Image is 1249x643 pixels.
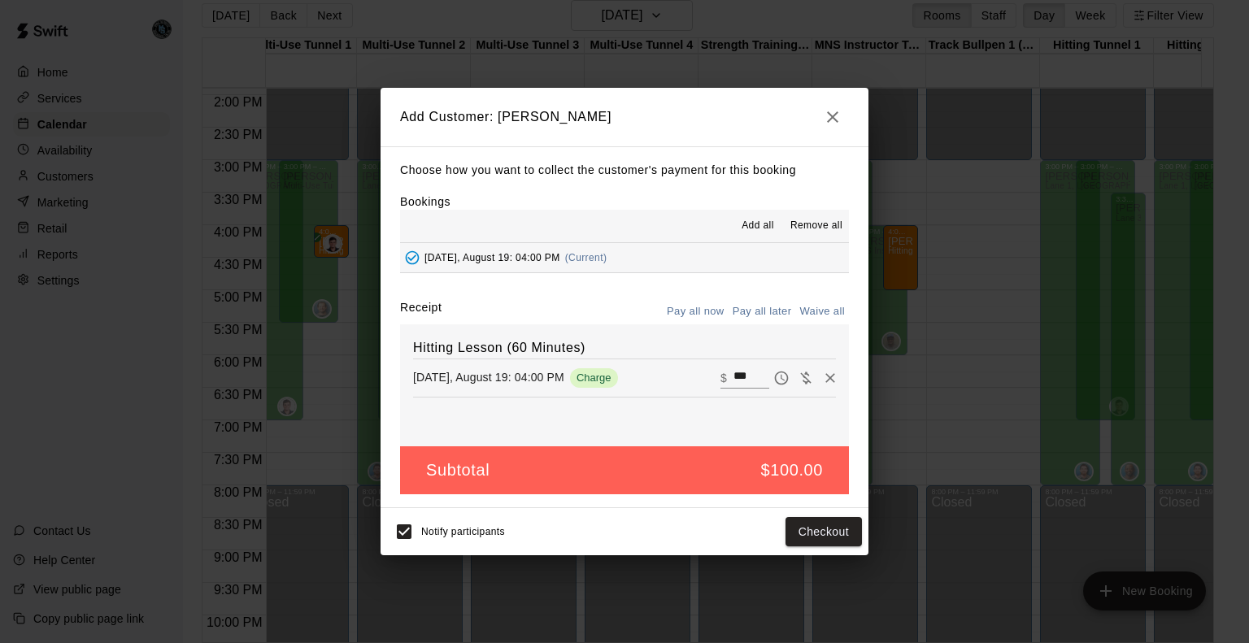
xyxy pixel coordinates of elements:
label: Bookings [400,195,450,208]
span: (Current) [565,252,607,263]
span: Pay later [769,370,794,384]
p: Choose how you want to collect the customer's payment for this booking [400,160,849,180]
span: [DATE], August 19: 04:00 PM [424,252,560,263]
label: Receipt [400,299,442,324]
button: Added - Collect Payment[DATE], August 19: 04:00 PM(Current) [400,243,849,273]
p: [DATE], August 19: 04:00 PM [413,369,564,385]
span: Notify participants [421,526,505,537]
button: Checkout [786,517,862,547]
button: Remove all [784,213,849,239]
span: Waive payment [794,370,818,384]
span: Charge [570,371,618,384]
span: Remove all [790,218,842,234]
h6: Hitting Lesson (60 Minutes) [413,337,836,358]
h5: Subtotal [426,459,490,481]
p: $ [720,370,727,386]
button: Pay all now [663,299,729,324]
button: Add all [732,213,784,239]
button: Pay all later [729,299,796,324]
button: Waive all [795,299,849,324]
h2: Add Customer: [PERSON_NAME] [381,88,868,146]
button: Added - Collect Payment [400,245,424,270]
button: Remove [818,366,842,390]
span: Add all [742,218,774,234]
h5: $100.00 [761,459,824,481]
